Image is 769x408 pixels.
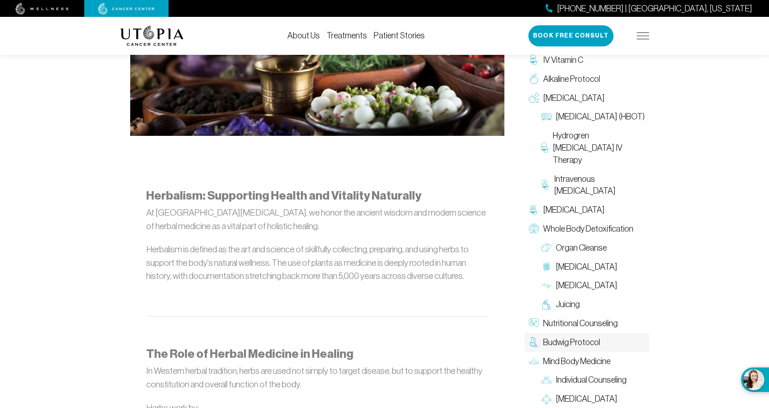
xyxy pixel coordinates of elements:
[541,375,552,385] img: Individual Counseling
[529,205,539,215] img: Chelation Therapy
[541,180,550,190] img: Intravenous Ozone Therapy
[543,317,618,330] span: Nutritional Counseling
[529,318,539,328] img: Nutritional Counseling
[541,243,552,253] img: Organ Cleanse
[543,54,583,66] span: IV Vitamin C
[541,300,552,310] img: Juicing
[543,73,600,85] span: Alkaline Protocol
[529,224,539,234] img: Whole Body Detoxification
[637,32,649,39] img: icon-hamburger
[146,206,488,232] p: At [GEOGRAPHIC_DATA][MEDICAL_DATA], we honor the ancient wisdom and modern science of herbal medi...
[537,295,649,314] a: Juicing
[556,242,607,254] span: Organ Cleanse
[98,3,155,15] img: cancer center
[374,31,425,40] a: Patient Stories
[146,243,488,283] p: Herbalism is defined as the art and science of skillfully collecting, preparing, and using herbs ...
[327,31,367,40] a: Treatments
[146,347,354,361] strong: The Role of Herbal Medicine in Healing
[537,257,649,276] a: [MEDICAL_DATA]
[554,173,645,197] span: Intravenous [MEDICAL_DATA]
[146,189,421,203] strong: Herbalism: Supporting Health and Vitality Naturally
[541,394,552,404] img: Group Therapy
[529,337,539,347] img: Budwig Protocol
[525,70,649,89] a: Alkaline Protocol
[553,130,645,166] span: Hydrogren [MEDICAL_DATA] IV Therapy
[556,374,627,386] span: Individual Counseling
[525,89,649,108] a: [MEDICAL_DATA]
[546,3,752,15] a: [PHONE_NUMBER] | [GEOGRAPHIC_DATA], [US_STATE]
[525,352,649,371] a: Mind Body Medicine
[543,204,605,216] span: [MEDICAL_DATA]
[543,355,611,367] span: Mind Body Medicine
[556,298,580,311] span: Juicing
[556,279,617,292] span: [MEDICAL_DATA]
[543,223,633,235] span: Whole Body Detoxification
[120,26,184,46] img: logo
[529,93,539,103] img: Oxygen Therapy
[537,126,649,169] a: Hydrogren [MEDICAL_DATA] IV Therapy
[537,370,649,389] a: Individual Counseling
[287,31,320,40] a: About Us
[529,74,539,84] img: Alkaline Protocol
[541,262,552,272] img: Colon Therapy
[537,170,649,201] a: Intravenous [MEDICAL_DATA]
[541,143,549,153] img: Hydrogren Peroxide IV Therapy
[556,261,617,273] span: [MEDICAL_DATA]
[543,92,605,104] span: [MEDICAL_DATA]
[528,25,614,46] button: Book Free Consult
[146,364,488,391] p: In Western herbal tradition, herbs are used not simply to target disease, but to support the heal...
[525,314,649,333] a: Nutritional Counseling
[525,51,649,70] a: IV Vitamin C
[556,393,617,405] span: [MEDICAL_DATA]
[537,107,649,126] a: [MEDICAL_DATA] (HBOT)
[543,336,600,349] span: Budwig Protocol
[541,112,552,122] img: Hyperbaric Oxygen Therapy (HBOT)
[16,3,69,15] img: wellness
[557,3,752,15] span: [PHONE_NUMBER] | [GEOGRAPHIC_DATA], [US_STATE]
[529,55,539,65] img: IV Vitamin C
[537,276,649,295] a: [MEDICAL_DATA]
[525,333,649,352] a: Budwig Protocol
[556,111,645,123] span: [MEDICAL_DATA] (HBOT)
[525,219,649,238] a: Whole Body Detoxification
[529,356,539,366] img: Mind Body Medicine
[537,238,649,257] a: Organ Cleanse
[541,281,552,291] img: Lymphatic Massage
[525,200,649,219] a: [MEDICAL_DATA]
